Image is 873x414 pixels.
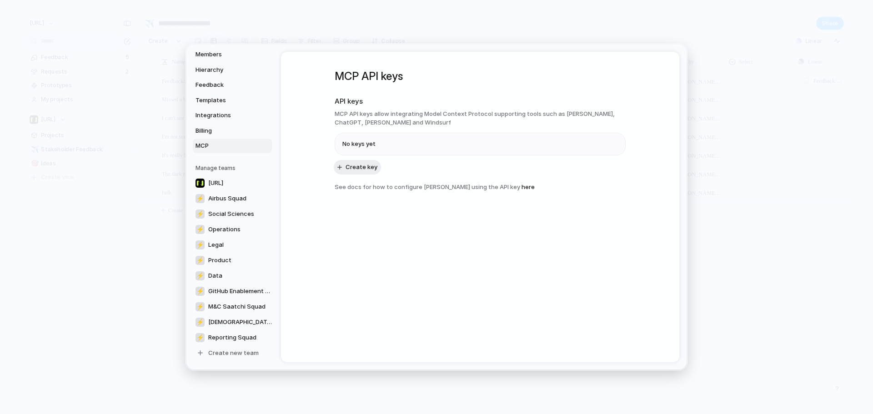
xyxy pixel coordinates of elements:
[196,80,254,90] span: Feedback
[208,349,259,358] span: Create new team
[193,124,272,138] a: Billing
[196,126,254,135] span: Billing
[196,240,205,249] div: ⚡
[334,160,381,175] button: Create key
[196,287,205,296] div: ⚡
[193,47,272,62] a: Members
[196,271,205,280] div: ⚡
[196,209,205,219] div: ⚡
[196,256,205,265] div: ⚡
[208,318,274,327] span: [DEMOGRAPHIC_DATA] Squad
[335,183,626,192] h3: See docs for how to configure [PERSON_NAME] using the API key
[208,256,231,265] span: Product
[342,140,376,149] span: No keys yet
[193,284,276,299] a: ⚡GitHub Enablement Squad
[193,330,276,345] a: ⚡Reporting Squad
[208,271,222,280] span: Data
[193,139,272,153] a: MCP
[193,253,276,268] a: ⚡Product
[193,238,276,252] a: ⚡Legal
[196,194,205,203] div: ⚡
[196,96,254,105] span: Templates
[208,194,246,203] span: Airbus Squad
[522,183,535,190] a: here
[208,302,266,311] span: M&C Saatchi Squad
[196,111,254,120] span: Integrations
[193,176,276,190] a: [URL]
[196,65,254,75] span: Hierarchy
[193,207,276,221] a: ⚡Social Sciences
[193,108,272,123] a: Integrations
[196,50,254,59] span: Members
[193,299,276,314] a: ⚡M&C Saatchi Squad
[193,63,272,77] a: Hierarchy
[196,333,205,342] div: ⚡
[196,318,205,327] div: ⚡
[335,96,626,107] h2: API keys
[208,333,256,342] span: Reporting Squad
[208,179,223,188] span: [URL]
[208,287,274,296] span: GitHub Enablement Squad
[196,225,205,234] div: ⚡
[193,78,272,92] a: Feedback
[193,93,272,108] a: Templates
[193,315,276,329] a: ⚡[DEMOGRAPHIC_DATA] Squad
[193,191,276,206] a: ⚡Airbus Squad
[193,222,276,237] a: ⚡Operations
[346,163,377,172] span: Create key
[335,110,626,127] h3: MCP API keys allow integrating Model Context Protocol supporting tools such as [PERSON_NAME], Cha...
[208,225,241,234] span: Operations
[193,346,276,360] a: Create new team
[335,68,626,85] h1: MCP API keys
[208,240,224,249] span: Legal
[196,164,272,172] h5: Manage teams
[208,209,254,219] span: Social Sciences
[193,269,276,283] a: ⚡Data
[196,302,205,311] div: ⚡
[196,141,254,150] span: MCP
